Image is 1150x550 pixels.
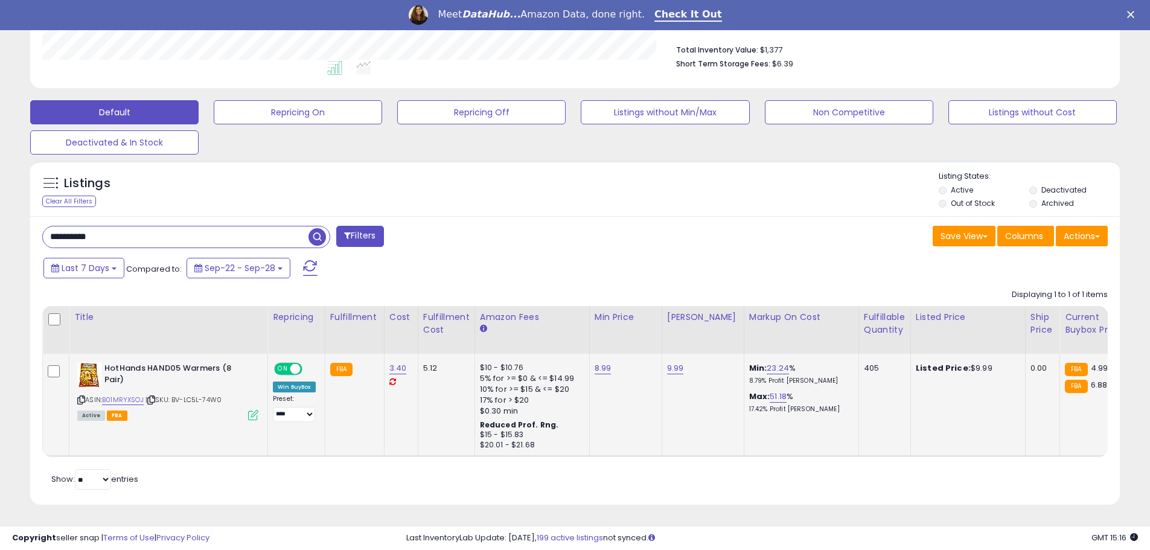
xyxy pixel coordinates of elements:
[107,411,127,421] span: FBA
[409,5,428,25] img: Profile image for Georgie
[765,100,933,124] button: Non Competitive
[676,42,1099,56] li: $1,377
[74,311,263,324] div: Title
[744,306,858,354] th: The percentage added to the cost of goods (COGS) that forms the calculator for Min & Max prices.
[43,258,124,278] button: Last 7 Days
[273,395,316,422] div: Preset:
[214,100,382,124] button: Repricing On
[948,100,1117,124] button: Listings without Cost
[423,363,465,374] div: 5.12
[595,311,657,324] div: Min Price
[667,362,684,374] a: 9.99
[1012,289,1108,301] div: Displaying 1 to 1 of 1 items
[273,382,316,392] div: Win BuyBox
[1065,380,1087,393] small: FBA
[749,391,770,402] b: Max:
[480,440,580,450] div: $20.01 - $21.68
[480,311,584,324] div: Amazon Fees
[933,226,995,246] button: Save View
[30,130,199,155] button: Deactivated & In Stock
[62,262,109,274] span: Last 7 Days
[273,311,320,324] div: Repricing
[301,364,320,374] span: OFF
[480,406,580,417] div: $0.30 min
[916,362,971,374] b: Listed Price:
[1005,230,1043,242] span: Columns
[423,311,470,336] div: Fulfillment Cost
[1030,363,1050,374] div: 0.00
[1091,532,1138,543] span: 2025-10-6 15:16 GMT
[581,100,749,124] button: Listings without Min/Max
[336,226,383,247] button: Filters
[77,363,101,387] img: 51aizC04IeL._SL40_.jpg
[480,430,580,440] div: $15 - $15.83
[749,391,849,414] div: %
[997,226,1054,246] button: Columns
[951,185,973,195] label: Active
[864,311,906,336] div: Fulfillable Quantity
[1127,11,1139,18] div: Close
[480,324,487,334] small: Amazon Fees.
[187,258,290,278] button: Sep-22 - Sep-28
[1065,363,1087,376] small: FBA
[1091,362,1108,374] span: 4.99
[676,45,758,55] b: Total Inventory Value:
[12,532,56,543] strong: Copyright
[103,532,155,543] a: Terms of Use
[595,362,612,374] a: 8.99
[389,311,413,324] div: Cost
[102,395,144,405] a: B01MRYXSOJ
[537,532,603,543] a: 199 active listings
[749,405,849,414] p: 17.42% Profit [PERSON_NAME]
[1091,379,1108,391] span: 6.88
[42,196,96,207] div: Clear All Filters
[145,395,222,405] span: | SKU: BV-LC5L-74W0
[156,532,209,543] a: Privacy Policy
[126,263,182,275] span: Compared to:
[480,373,580,384] div: 5% for >= $0 & <= $14.99
[462,8,520,20] i: DataHub...
[30,100,199,124] button: Default
[676,59,770,69] b: Short Term Storage Fees:
[749,363,849,385] div: %
[767,362,789,374] a: 23.24
[397,100,566,124] button: Repricing Off
[330,363,353,376] small: FBA
[1065,311,1127,336] div: Current Buybox Price
[667,311,739,324] div: [PERSON_NAME]
[275,364,290,374] span: ON
[480,420,559,430] b: Reduced Prof. Rng.
[1041,198,1074,208] label: Archived
[772,58,793,69] span: $6.39
[1041,185,1087,195] label: Deactivated
[749,311,854,324] div: Markup on Cost
[770,391,787,403] a: 51.18
[406,532,1138,544] div: Last InventoryLab Update: [DATE], not synced.
[77,411,105,421] span: All listings currently available for purchase on Amazon
[104,363,251,388] b: HotHands HAND05 Warmers (8 Pair)
[951,198,995,208] label: Out of Stock
[205,262,275,274] span: Sep-22 - Sep-28
[64,175,110,192] h5: Listings
[389,362,407,374] a: 3.40
[939,171,1120,182] p: Listing States:
[330,311,379,324] div: Fulfillment
[438,8,645,21] div: Meet Amazon Data, done right.
[916,363,1016,374] div: $9.99
[1030,311,1055,336] div: Ship Price
[51,473,138,485] span: Show: entries
[864,363,901,374] div: 405
[77,363,258,419] div: ASIN:
[749,362,767,374] b: Min:
[654,8,722,22] a: Check It Out
[480,384,580,395] div: 10% for >= $15 & <= $20
[1056,226,1108,246] button: Actions
[916,311,1020,324] div: Listed Price
[12,532,209,544] div: seller snap | |
[480,363,580,373] div: $10 - $10.76
[480,395,580,406] div: 17% for > $20
[749,377,849,385] p: 8.79% Profit [PERSON_NAME]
